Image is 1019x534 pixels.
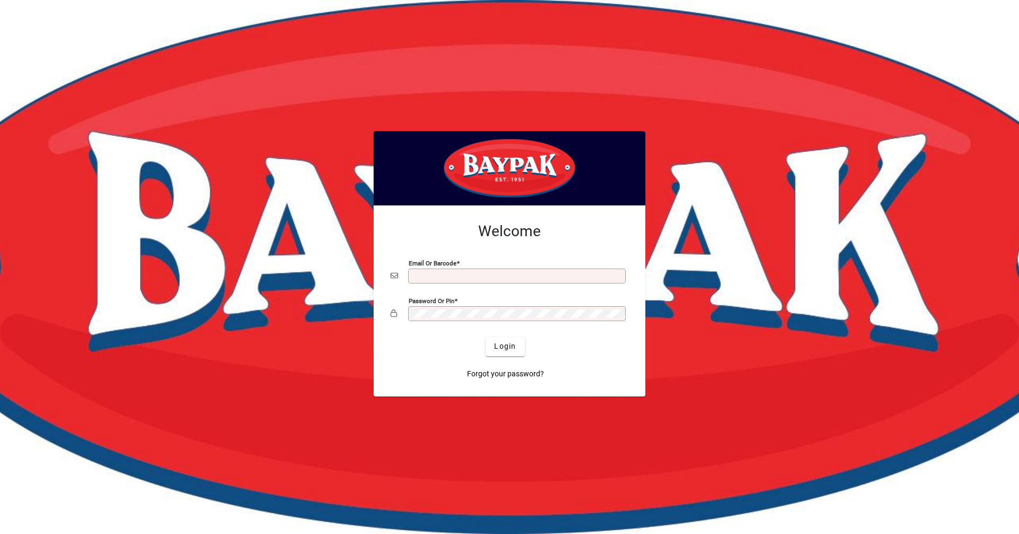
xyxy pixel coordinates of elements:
[409,259,456,266] mat-label: Email or Barcode
[409,297,454,304] mat-label: Password or Pin
[494,341,516,352] span: Login
[486,337,524,356] button: Login
[467,368,544,380] span: Forgot your password?
[391,222,628,240] h2: Welcome
[463,365,548,384] a: Forgot your password?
